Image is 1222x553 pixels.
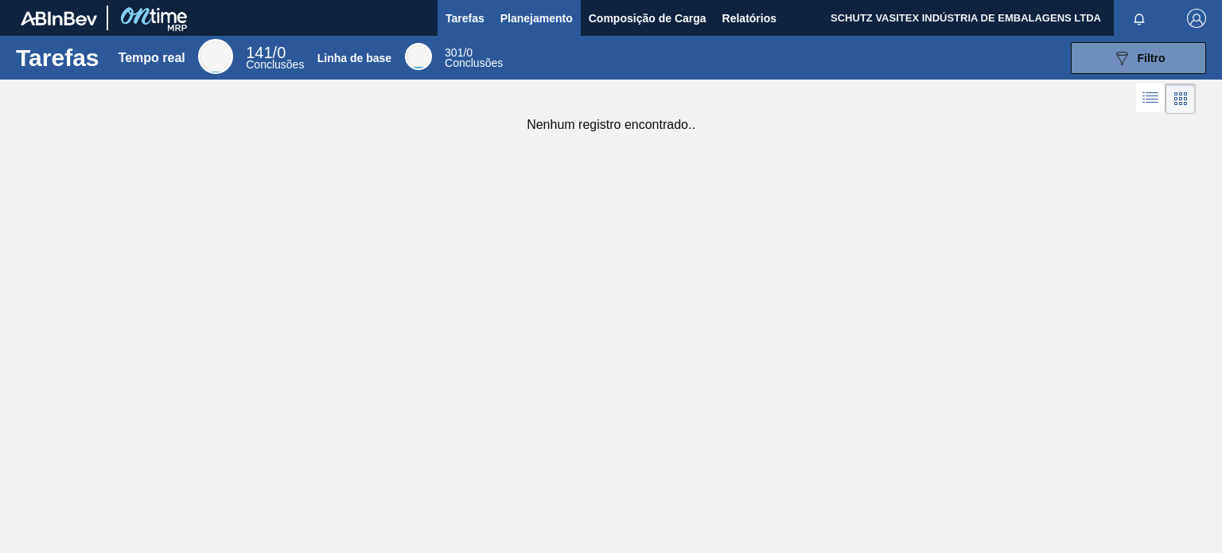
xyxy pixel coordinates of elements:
[463,46,466,59] font: /
[445,56,503,69] font: Conclusões
[722,12,776,25] font: Relatórios
[500,12,573,25] font: Planejamento
[119,51,185,64] font: Tempo real
[246,44,272,61] span: 141
[277,44,286,61] font: 0
[1187,9,1206,28] img: Sair
[246,58,304,71] font: Conclusões
[691,118,695,131] font: .
[246,46,304,70] div: Tempo real
[1071,42,1206,74] button: Filtro
[445,48,503,68] div: Linha de base
[1138,52,1166,64] font: Filtro
[831,12,1101,24] font: SCHUTZ VASITEX INDÚSTRIA DE EMBALAGENS LTDA
[589,12,706,25] font: Composição de Carga
[21,11,97,25] img: TNhmsLtSVTkK8tSr43FrP2fwEKptu5GPRR3wAAAABJRU5ErkJggg==
[198,39,233,74] div: Tempo real
[1114,7,1165,29] button: Notificações
[317,52,391,64] font: Linha de base
[273,44,278,61] font: /
[445,46,463,59] span: 301
[446,12,485,25] font: Tarefas
[1166,84,1196,114] div: Visão em Cartões
[1136,84,1166,114] div: Visão em Lista
[466,46,473,59] font: 0
[16,45,99,71] font: Tarefas
[405,43,432,70] div: Linha de base
[527,118,691,131] font: Nenhum registro encontrado.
